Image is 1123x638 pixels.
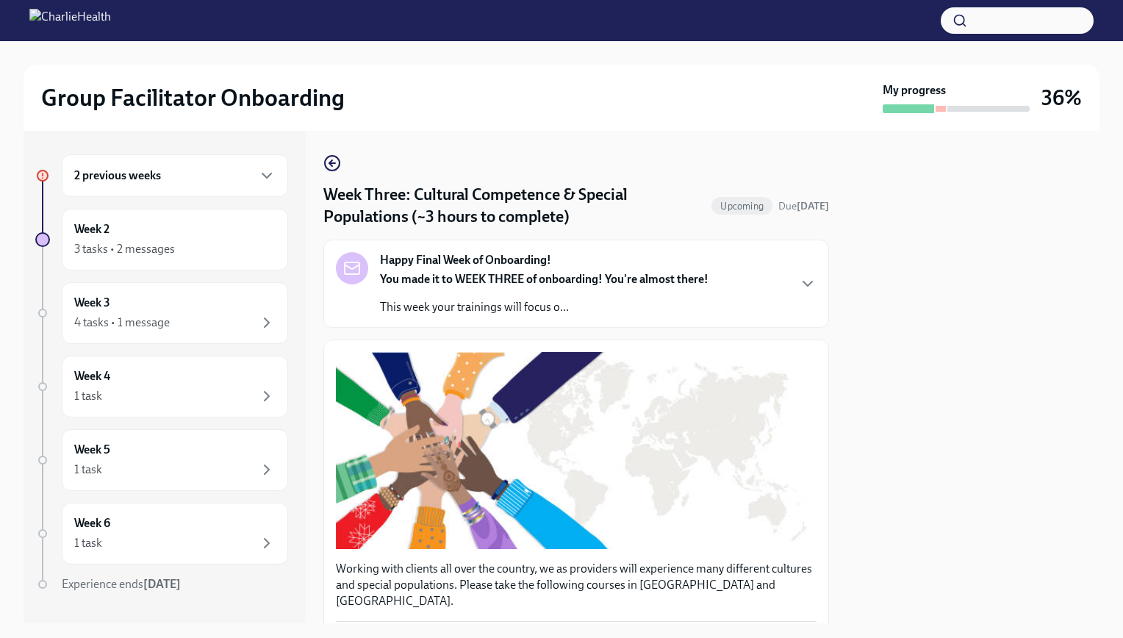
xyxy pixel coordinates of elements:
a: Week 34 tasks • 1 message [35,282,288,344]
h6: Week 5 [74,442,110,458]
strong: My progress [883,82,946,98]
h6: 2 previous weeks [74,168,161,184]
a: Week 41 task [35,356,288,417]
h6: Week 2 [74,221,110,237]
strong: [DATE] [797,200,829,212]
span: Upcoming [711,201,772,212]
div: 1 task [74,535,102,551]
div: 1 task [74,462,102,478]
h6: Week 4 [74,368,110,384]
p: This week your trainings will focus o... [380,299,708,315]
a: Week 51 task [35,429,288,491]
h6: Week 6 [74,515,110,531]
a: Week 23 tasks • 2 messages [35,209,288,270]
div: 1 task [74,388,102,404]
h2: Group Facilitator Onboarding [41,83,345,112]
span: Due [778,200,829,212]
button: Zoom image [336,352,817,549]
strong: You made it to WEEK THREE of onboarding! You're almost there! [380,272,708,286]
h3: 36% [1041,85,1082,111]
strong: [DATE] [143,577,181,591]
h6: Week 3 [74,295,110,311]
span: Experience ends [62,577,181,591]
span: September 23rd, 2025 10:00 [778,199,829,213]
a: Week 61 task [35,503,288,564]
div: 2 previous weeks [62,154,288,197]
div: 3 tasks • 2 messages [74,241,175,257]
img: CharlieHealth [29,9,111,32]
h4: Week Three: Cultural Competence & Special Populations (~3 hours to complete) [323,184,706,228]
p: Working with clients all over the country, we as providers will experience many different culture... [336,561,817,609]
strong: Happy Final Week of Onboarding! [380,252,551,268]
div: 4 tasks • 1 message [74,315,170,331]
